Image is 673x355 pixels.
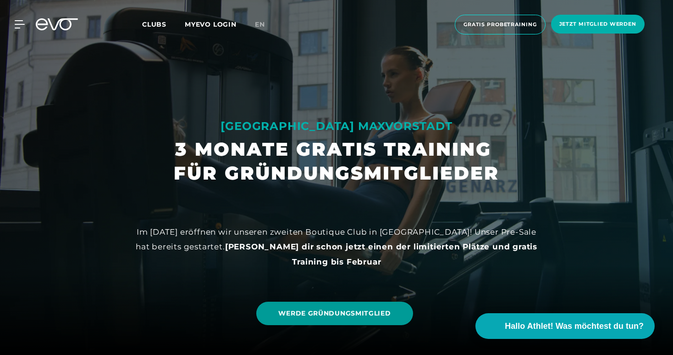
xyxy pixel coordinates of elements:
[256,302,413,325] a: WERDE GRÜNDUNGSMITGLIED
[278,309,391,318] span: WERDE GRÜNDUNGSMITGLIED
[174,119,499,134] div: [GEOGRAPHIC_DATA] MAXVORSTADT
[174,137,499,185] h1: 3 MONATE GRATIS TRAINING FÜR GRÜNDUNGSMITGLIEDER
[475,313,655,339] button: Hallo Athlet! Was möchtest du tun?
[505,320,644,332] span: Hallo Athlet! Was möchtest du tun?
[185,20,237,28] a: MYEVO LOGIN
[559,20,636,28] span: Jetzt Mitglied werden
[463,21,537,28] span: Gratis Probetraining
[548,15,647,34] a: Jetzt Mitglied werden
[130,225,543,269] div: Im [DATE] eröffnen wir unseren zweiten Boutique Club in [GEOGRAPHIC_DATA]! Unser Pre-Sale hat ber...
[452,15,548,34] a: Gratis Probetraining
[225,242,537,266] strong: [PERSON_NAME] dir schon jetzt einen der limitierten Plätze und gratis Training bis Februar
[255,20,265,28] span: en
[142,20,166,28] span: Clubs
[142,20,185,28] a: Clubs
[255,19,276,30] a: en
